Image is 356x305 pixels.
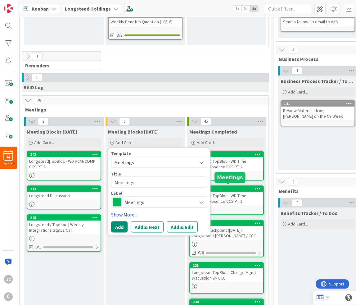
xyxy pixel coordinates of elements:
div: Review Materials from [PERSON_NAME] on the NY Week [281,107,354,120]
textarea: Meetings [111,176,207,188]
h5: Meetings [217,175,243,180]
div: Send a follow-up email to AXA [281,18,354,26]
div: Weekly Touchpoint ([DATE]): Longstead / [PERSON_NAME] / CCC [190,226,263,240]
button: Add [111,221,128,232]
div: 241Longstead|TopBloc - WD Time Tracking/Absence CCS PT 1 [190,186,263,205]
span: Meetings [124,198,193,206]
div: 244Longstead Discussion [27,186,101,200]
a: 3 [317,294,329,301]
div: 245Longstead / Topbloc | Weekly Integrations Status Call [27,215,101,234]
span: Kanban [32,5,49,12]
span: Label [111,191,122,195]
span: Support [13,1,28,8]
span: 45 [201,118,211,125]
span: 3/3 [117,32,123,39]
div: 241 [190,186,263,192]
div: 235Longstead|TopBloc - Change Mgmt Discussion w/ CCC [190,263,263,282]
span: Add Card... [197,140,217,145]
div: Longstead|TopBloc - Change Mgmt Discussion w/ CCC [190,268,263,282]
img: Visit kanbanzone.com [4,4,13,13]
div: JC [4,275,13,284]
div: 234 [190,299,263,305]
span: 48 [34,97,44,104]
div: Longstead|TopBloc - WD HCM/COMP CCS PT 2 [27,157,101,171]
div: Longstead|TopBloc - WD Time Tracking/Absence CCS PT 1 [190,192,263,205]
button: Add & Edit [167,221,198,232]
div: 243Longstead|TopBloc - WD HCM/COMP CCS PT 2 [27,152,101,171]
span: 3 [38,118,48,125]
span: 3x [250,6,258,12]
a: Show More... [111,211,207,218]
button: Add & Next [131,221,164,232]
div: Longstead / Topbloc | Weekly Integrations Status Call [27,221,101,234]
span: 2x [241,6,250,12]
span: 0 [119,118,130,125]
div: 242 [190,152,263,157]
div: Weekly Benefits Question (10/16) [109,12,182,26]
span: 0/6 [198,249,204,256]
div: C [4,292,13,301]
div: 245 [30,216,101,220]
span: Add Card... [288,89,308,95]
div: 245 [27,215,101,221]
label: Title [111,171,121,176]
span: RAID Log [24,84,44,90]
span: 0 [292,199,302,207]
span: Meetings Completed [189,129,237,135]
span: 1 [32,52,43,60]
span: 0 [288,178,298,185]
div: 235 [193,263,263,268]
div: 243 [30,152,101,157]
b: Longstead Holdings [65,6,111,12]
span: Business Process Tracker / To Dos [281,78,355,84]
span: 4 [7,155,10,159]
div: 244 [30,187,101,191]
span: 1 [32,74,42,81]
div: Longstead|TopBloc - WD Time Tracking/Absence CCS PT 2 [190,157,263,171]
div: 181Review Materials from [PERSON_NAME] on the NY Week [281,101,354,120]
div: 238 [190,221,263,226]
div: 241 [193,187,263,191]
span: 5 [288,46,298,53]
div: 238 [193,221,263,225]
div: 234 [193,300,263,304]
div: Send a follow-up email to AXA [281,12,354,26]
span: Add Card... [288,221,308,227]
input: Quick Filter... [265,3,311,14]
div: Weekly Benefits Question (10/16) [109,18,182,26]
div: 242Longstead|TopBloc - WD Time Tracking/Absence CCS PT 2 [190,152,263,171]
div: Longstead Discussion [27,192,101,200]
span: Template [111,151,131,155]
span: 0/1 [35,244,41,250]
span: Meeting Blocks Tomorrow [108,129,159,135]
div: 244 [27,186,101,192]
div: 181 [281,101,354,107]
span: Benefits Tracker / To Dos [281,210,337,216]
span: 1 [292,67,302,75]
span: Meetings [114,158,192,166]
span: Add Card... [34,140,54,145]
span: Meeting Blocks Today [27,129,77,135]
span: Add Card... [115,140,135,145]
span: 1x [233,6,241,12]
span: Reminders [25,62,93,69]
div: 235 [190,263,263,268]
span: Meetings [25,107,261,113]
div: 243 [27,152,101,157]
div: 181 [284,102,354,106]
div: 238Weekly Touchpoint ([DATE]): Longstead / [PERSON_NAME] / CCC [190,221,263,240]
div: 242 [193,152,263,157]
